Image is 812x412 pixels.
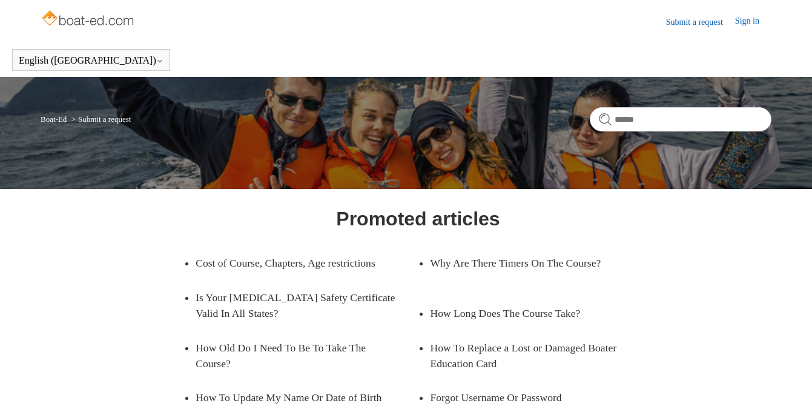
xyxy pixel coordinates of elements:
img: Boat-Ed Help Center home page [41,7,137,32]
input: Search [590,107,771,131]
a: Cost of Course, Chapters, Age restrictions [196,246,400,280]
a: How Old Do I Need To Be To Take The Course? [196,331,400,381]
a: Boat-Ed [41,115,67,124]
button: English ([GEOGRAPHIC_DATA]) [19,55,163,66]
a: Why Are There Timers On The Course? [430,246,634,280]
a: How Long Does The Course Take? [430,296,634,330]
a: Submit a request [666,16,735,28]
a: How To Replace a Lost or Damaged Boater Education Card [430,331,652,381]
h1: Promoted articles [336,204,500,233]
li: Boat-Ed [41,115,69,124]
li: Submit a request [69,115,131,124]
a: Sign in [735,15,771,29]
a: Is Your [MEDICAL_DATA] Safety Certificate Valid In All States? [196,281,418,331]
